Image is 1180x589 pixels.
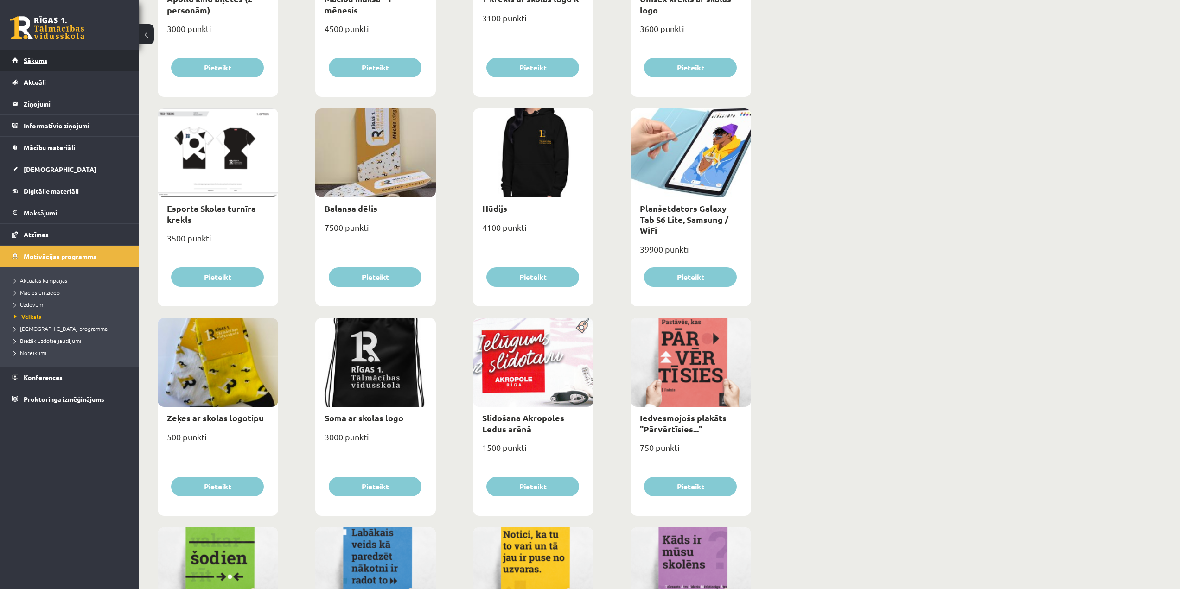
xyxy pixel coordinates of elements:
legend: Ziņojumi [24,93,128,114]
span: Proktoringa izmēģinājums [24,395,104,403]
a: Digitālie materiāli [12,180,128,202]
div: 3600 punkti [631,21,751,44]
div: 3100 punkti [473,10,593,33]
a: Balansa dēlis [325,203,377,214]
a: Veikals [14,312,130,321]
a: Aktuālās kampaņas [14,276,130,285]
img: Populāra prece [573,318,593,334]
span: Mācību materiāli [24,143,75,152]
a: Noteikumi [14,348,130,357]
div: 39900 punkti [631,241,751,265]
div: 4500 punkti [315,21,436,44]
a: Hūdijs [482,203,507,214]
button: Pieteikt [171,58,264,77]
span: Uzdevumi [14,301,45,308]
a: Soma ar skolas logo [325,412,403,423]
span: Digitālie materiāli [24,187,79,195]
a: Motivācijas programma [12,246,128,267]
span: Aktuāli [24,78,46,86]
a: Ziņojumi [12,93,128,114]
a: Konferences [12,367,128,388]
button: Pieteikt [171,267,264,287]
a: Informatīvie ziņojumi [12,115,128,136]
button: Pieteikt [329,477,421,496]
button: Pieteikt [644,477,737,496]
a: Mācies un ziedo [14,288,130,297]
a: Aktuāli [12,71,128,93]
a: Zeķes ar skolas logotipu [167,412,264,423]
button: Pieteikt [486,267,579,287]
legend: Informatīvie ziņojumi [24,115,128,136]
button: Pieteikt [329,58,421,77]
span: Konferences [24,373,63,381]
button: Pieteikt [644,267,737,287]
div: 7500 punkti [315,220,436,243]
a: [DEMOGRAPHIC_DATA] programma [14,324,130,333]
a: Mācību materiāli [12,137,128,158]
span: Motivācijas programma [24,252,97,260]
span: Veikals [14,313,41,320]
legend: Maksājumi [24,202,128,223]
div: 4100 punkti [473,220,593,243]
button: Pieteikt [329,267,421,287]
span: Mācies un ziedo [14,289,60,296]
div: 3000 punkti [158,21,278,44]
span: Sākums [24,56,47,64]
a: Proktoringa izmēģinājums [12,388,128,410]
span: Biežāk uzdotie jautājumi [14,337,81,344]
span: [DEMOGRAPHIC_DATA] programma [14,325,108,332]
a: Biežāk uzdotie jautājumi [14,336,130,345]
span: Aktuālās kampaņas [14,277,67,284]
a: Rīgas 1. Tālmācības vidusskola [10,16,84,39]
span: Noteikumi [14,349,46,356]
button: Pieteikt [644,58,737,77]
a: Maksājumi [12,202,128,223]
a: Planšetdators Galaxy Tab S6 Lite, Samsung / WiFi [640,203,728,235]
a: [DEMOGRAPHIC_DATA] [12,158,128,180]
button: Pieteikt [486,477,579,496]
div: 500 punkti [158,429,278,452]
span: [DEMOGRAPHIC_DATA] [24,165,96,173]
a: Iedvesmojošs plakāts "Pārvērtīsies..." [640,412,727,434]
button: Pieteikt [171,477,264,496]
a: Uzdevumi [14,300,130,309]
button: Pieteikt [486,58,579,77]
a: Atzīmes [12,224,128,245]
a: Esporta Skolas turnīra krekls [167,203,256,224]
div: 750 punkti [631,440,751,463]
a: Sākums [12,50,128,71]
a: Slidošana Akropoles Ledus arēnā [482,412,564,434]
div: 1500 punkti [473,440,593,463]
span: Atzīmes [24,230,49,239]
div: 3000 punkti [315,429,436,452]
div: 3500 punkti [158,230,278,253]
